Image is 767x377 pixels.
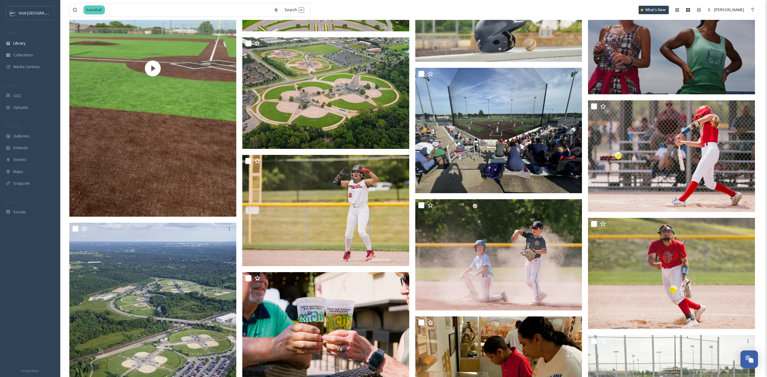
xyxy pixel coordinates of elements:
[281,4,307,16] div: Search
[6,124,20,128] span: WIDGETS
[13,105,28,110] span: Uploads
[10,10,16,16] img: c3es6xdrejuflcaqpovn.png
[19,10,65,16] span: Visit [GEOGRAPHIC_DATA]
[13,93,21,99] span: UGC
[415,199,582,311] img: Visit OP - Blue Valley Rec - 09.JPG
[6,31,17,36] span: MEDIA
[13,157,26,162] span: Stories
[639,6,669,14] a: What's New
[13,169,23,174] span: Maps
[740,350,758,368] button: Open Chat
[21,369,39,373] span: Privacy Policy
[6,200,18,204] span: SOCIALS
[13,133,30,139] span: Galleries
[704,4,747,16] a: [PERSON_NAME]
[714,7,744,12] span: [PERSON_NAME]
[415,68,582,193] img: Photo Jun 11 2024, 5 40 54 PM (1).JPG
[21,367,39,374] a: Privacy Policy
[13,145,28,151] span: Embeds
[6,83,19,88] span: COLLECT
[242,155,409,266] img: Visit OP - Blue Valley Rec - 39.JPG
[13,64,40,70] span: Media Centres
[83,5,105,14] span: baseball
[13,209,26,215] span: Socials
[13,52,33,58] span: Collections
[13,40,25,46] span: Library
[588,100,755,212] img: Visit OP - Blue Valley Rec - 25.JPG
[242,37,409,149] img: b63ba0ad-f908-abfb-039b-4dd7a362170e.jpg
[13,181,30,186] span: SnapLink
[588,218,755,329] img: Visit OP - Blue Valley Rec - 20.JPG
